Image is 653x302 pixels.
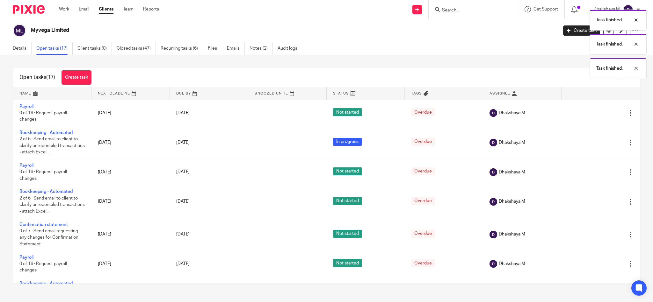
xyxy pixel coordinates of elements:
[19,281,73,286] a: Bookkeeping - Automated
[91,251,170,277] td: [DATE]
[176,199,190,204] span: [DATE]
[278,42,302,55] a: Audit logs
[19,222,68,227] a: Confirmation statement
[176,232,190,236] span: [DATE]
[117,42,156,55] a: Closed tasks (47)
[19,170,67,181] span: 0 of 16 · Request payroll changes
[19,111,67,122] span: 0 of 16 · Request payroll changes
[19,196,85,214] span: 2 of 6 · Send email to client to clarify unreconciled transactions - attach Excel...
[596,41,623,47] p: Task finished.
[19,189,73,194] a: Bookkeeping - Automated
[411,230,435,238] span: Overdue
[19,229,78,246] span: 0 of 7 · Send email requesting any changes for Confirmation Statement
[596,17,623,23] p: Task finished.
[19,137,85,155] span: 2 of 6 · Send email to client to clarify unreconciled transactions - attach Excel...
[499,261,525,267] span: Dhakshaya M
[596,65,623,72] p: Task finished.
[490,109,497,117] img: svg%3E
[411,167,435,175] span: Overdue
[333,259,362,267] span: Not started
[411,108,435,116] span: Overdue
[13,24,26,37] img: svg%3E
[490,260,497,268] img: svg%3E
[490,198,497,206] img: svg%3E
[490,231,497,238] img: svg%3E
[13,42,32,55] a: Details
[176,170,190,174] span: [DATE]
[499,139,525,146] span: Dhakshaya M
[411,92,422,95] span: Tags
[19,104,33,109] a: Payroll
[91,100,170,126] td: [DATE]
[411,197,435,205] span: Overdue
[176,140,190,145] span: [DATE]
[499,231,525,237] span: Dhakshaya M
[227,42,245,55] a: Emails
[99,6,113,12] a: Clients
[91,159,170,185] td: [DATE]
[59,6,69,12] a: Work
[31,27,449,34] h2: Myvega Limited
[91,126,170,159] td: [DATE]
[499,198,525,205] span: Dhakshaya M
[19,163,33,168] a: Payroll
[255,92,288,95] span: Snoozed Until
[333,138,362,146] span: In progress
[19,74,55,81] h1: Open tasks
[176,262,190,266] span: [DATE]
[123,6,134,12] a: Team
[333,92,349,95] span: Status
[36,42,73,55] a: Open tasks (17)
[333,197,362,205] span: Not started
[411,259,435,267] span: Overdue
[13,5,45,14] img: Pixie
[91,218,170,251] td: [DATE]
[91,185,170,218] td: [DATE]
[490,168,497,176] img: svg%3E
[499,110,525,116] span: Dhakshaya M
[490,139,497,146] img: svg%3E
[333,230,362,238] span: Not started
[19,130,73,135] a: Bookkeeping - Automated
[333,167,362,175] span: Not started
[79,6,89,12] a: Email
[19,262,67,273] span: 0 of 16 · Request payroll changes
[46,75,55,80] span: (17)
[499,169,525,175] span: Dhakshaya M
[143,6,159,12] a: Reports
[19,255,33,260] a: Payroll
[411,138,435,146] span: Overdue
[208,42,222,55] a: Files
[250,42,273,55] a: Notes (2)
[161,42,203,55] a: Recurring tasks (6)
[623,4,633,15] img: svg%3E
[62,70,91,85] a: Create task
[333,108,362,116] span: Not started
[176,111,190,115] span: [DATE]
[77,42,112,55] a: Client tasks (0)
